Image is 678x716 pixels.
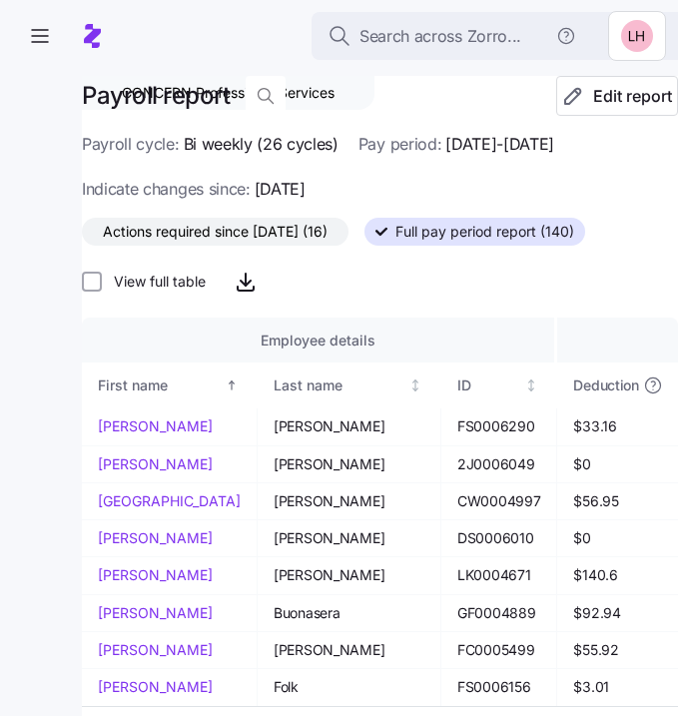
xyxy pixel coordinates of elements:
span: Full pay period report (140) [395,219,574,245]
span: Bi weekly (26 cycles) [184,132,339,157]
span: Indicate changes since: [82,177,251,202]
a: [PERSON_NAME] [98,677,241,697]
span: DS0006010 [457,528,540,548]
span: $140.6 [573,565,664,585]
div: Last name [274,374,404,396]
a: [GEOGRAPHIC_DATA] [98,491,241,511]
span: [PERSON_NAME] [274,491,424,511]
span: Search across Zorro... [359,24,521,49]
span: Edit report [593,84,672,108]
span: [PERSON_NAME] [274,528,424,548]
span: 2J0006049 [457,454,540,474]
th: Last nameNot sorted [258,362,441,408]
a: [PERSON_NAME] [98,603,241,623]
span: [PERSON_NAME] [274,454,424,474]
label: View full table [102,272,206,292]
div: Not sorted [524,378,538,392]
div: First name [98,374,222,396]
span: $92.94 [573,603,664,623]
a: [PERSON_NAME] [98,528,241,548]
span: $3.01 [573,677,664,697]
span: $0 [573,528,664,548]
h1: Payroll report [82,80,230,111]
button: Edit report [556,76,678,116]
span: Pay period: [358,132,441,157]
span: [PERSON_NAME] [274,416,424,436]
span: $33.16 [573,416,664,436]
span: [PERSON_NAME] [274,565,424,585]
th: First nameSorted ascending [82,362,258,408]
span: FS0006290 [457,416,540,436]
div: Employee details [98,330,538,352]
span: $56.95 [573,491,664,511]
img: 8ac9784bd0c5ae1e7e1202a2aac67deb [621,20,653,52]
span: GF0004889 [457,603,540,623]
a: [PERSON_NAME] [98,416,241,436]
th: IDNot sorted [441,362,557,408]
span: Payroll cycle: [82,132,180,157]
span: [PERSON_NAME] [274,640,424,660]
span: Buonasera [274,603,424,623]
span: $55.92 [573,640,664,660]
div: Sorted ascending [225,378,239,392]
div: ID [457,374,521,396]
span: CW0004997 [457,491,540,511]
span: [DATE]-[DATE] [445,132,554,157]
span: FC0005499 [457,640,540,660]
span: FS0006156 [457,677,540,697]
div: Not sorted [408,378,422,392]
span: Deduction [573,375,638,395]
a: [PERSON_NAME] [98,454,241,474]
span: Folk [274,677,424,697]
span: LK0004671 [457,565,540,585]
span: $0 [573,454,664,474]
span: Actions required since [DATE] (16) [103,219,328,245]
a: [PERSON_NAME] [98,640,241,660]
a: [PERSON_NAME] [98,565,241,585]
span: [DATE] [255,177,306,202]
